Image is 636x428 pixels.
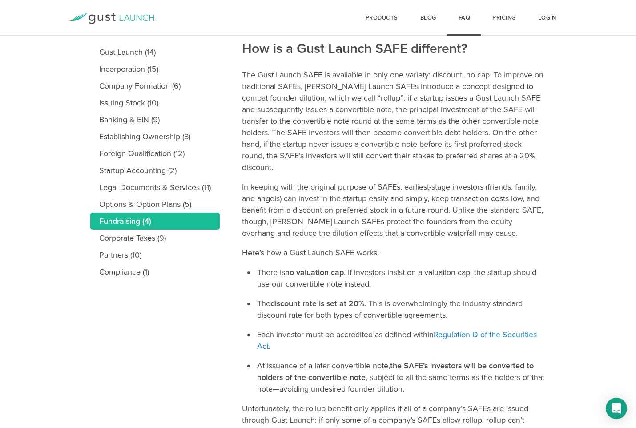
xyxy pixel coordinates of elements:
[90,230,220,246] a: Corporate Taxes (9)
[90,77,220,94] a: Company Formation (6)
[90,44,220,61] a: Gust Launch (14)
[255,329,546,352] li: Each investor must be accredited as defined within .
[90,179,220,196] a: Legal Documents & Services (11)
[90,162,220,179] a: Startup Accounting (2)
[270,299,364,308] strong: discount rate is set at 20%
[242,69,546,173] p: The Gust Launch SAFE is available in only one variety: discount, no cap. To improve on traditiona...
[255,266,546,290] li: There is . If investors insist on a valuation cap, the startup should use our convertible note in...
[255,298,546,321] li: The . This is overwhelmingly the industry-standard discount rate for both types of convertible ag...
[90,94,220,111] a: Issuing Stock (10)
[90,61,220,77] a: Incorporation (15)
[90,263,220,280] a: Compliance (1)
[90,196,220,213] a: Options & Option Plans (5)
[242,247,546,258] p: Here’s how a Gust Launch SAFE works:
[242,181,546,239] p: In keeping with the original purpose of SAFEs, earliest-stage investors (friends, family, and ang...
[90,111,220,128] a: Banking & EIN (9)
[90,246,220,263] a: Partners (10)
[90,128,220,145] a: Establishing Ownership (8)
[255,360,546,395] li: At issuance of a later convertible note, , subject to all the same terms as the holders of that n...
[257,361,534,382] strong: the SAFE’s investors will be converted to holders of the convertible note
[606,398,627,419] div: Open Intercom Messenger
[90,213,220,230] a: Fundraising (4)
[90,145,220,162] a: Foreign Qualification (12)
[285,267,344,277] strong: no valuation cap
